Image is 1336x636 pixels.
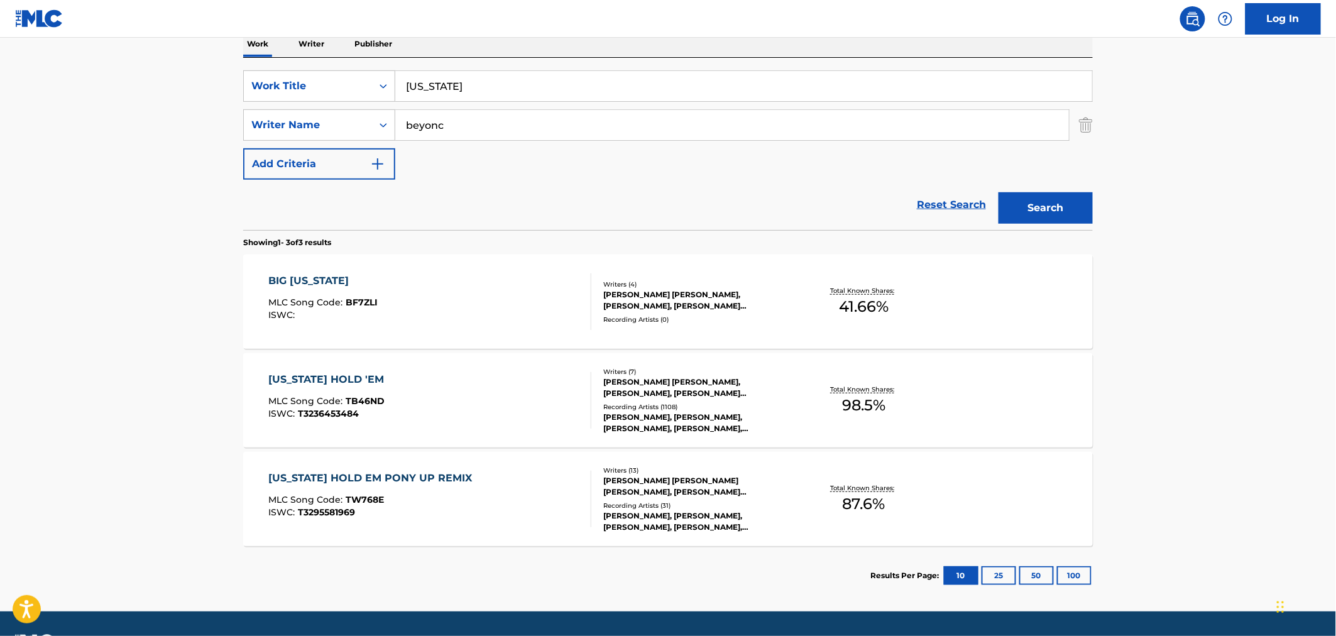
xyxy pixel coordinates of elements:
[243,70,1093,230] form: Search Form
[346,395,385,407] span: TB46ND
[603,510,793,533] div: [PERSON_NAME], [PERSON_NAME], [PERSON_NAME], [PERSON_NAME], [PERSON_NAME]
[1180,6,1205,31] a: Public Search
[269,408,298,419] span: ISWC :
[243,237,331,248] p: Showing 1 - 3 of 3 results
[830,286,897,295] p: Total Known Shares:
[243,452,1093,546] a: [US_STATE] HOLD EM PONY UP REMIXMLC Song Code:TW768EISWC:T3295581969Writers (13)[PERSON_NAME] [PE...
[346,297,378,308] span: BF7ZLI
[243,148,395,180] button: Add Criteria
[269,372,391,387] div: [US_STATE] HOLD 'EM
[243,353,1093,447] a: [US_STATE] HOLD 'EMMLC Song Code:TB46NDISWC:T3236453484Writers (7)[PERSON_NAME] [PERSON_NAME], [P...
[269,273,378,288] div: BIG [US_STATE]
[911,191,992,219] a: Reset Search
[603,412,793,434] div: [PERSON_NAME], [PERSON_NAME], [PERSON_NAME], [PERSON_NAME], [PERSON_NAME]
[603,466,793,475] div: Writers ( 13 )
[269,309,298,321] span: ISWC :
[603,315,793,324] div: Recording Artists ( 0 )
[999,192,1093,224] button: Search
[603,475,793,498] div: [PERSON_NAME] [PERSON_NAME] [PERSON_NAME], [PERSON_NAME] [PERSON_NAME] [PERSON_NAME] [PERSON_NAME...
[843,493,885,515] span: 87.6 %
[603,289,793,312] div: [PERSON_NAME] [PERSON_NAME], [PERSON_NAME], [PERSON_NAME] [PERSON_NAME] [PERSON_NAME]
[298,507,356,518] span: T3295581969
[982,566,1016,585] button: 25
[603,501,793,510] div: Recording Artists ( 31 )
[603,402,793,412] div: Recording Artists ( 1108 )
[1273,576,1336,636] iframe: Chat Widget
[269,507,298,518] span: ISWC :
[295,31,328,57] p: Writer
[1277,588,1284,626] div: Drag
[269,395,346,407] span: MLC Song Code :
[15,9,63,28] img: MLC Logo
[1019,566,1054,585] button: 50
[944,566,978,585] button: 10
[251,118,364,133] div: Writer Name
[243,255,1093,349] a: BIG [US_STATE]MLC Song Code:BF7ZLIISWC:Writers (4)[PERSON_NAME] [PERSON_NAME], [PERSON_NAME], [PE...
[1213,6,1238,31] div: Help
[603,367,793,376] div: Writers ( 7 )
[842,394,885,417] span: 98.5 %
[830,385,897,394] p: Total Known Shares:
[251,79,364,94] div: Work Title
[1079,109,1093,141] img: Delete Criterion
[269,471,479,486] div: [US_STATE] HOLD EM PONY UP REMIX
[1218,11,1233,26] img: help
[269,494,346,505] span: MLC Song Code :
[351,31,396,57] p: Publisher
[830,483,897,493] p: Total Known Shares:
[370,156,385,172] img: 9d2ae6d4665cec9f34b9.svg
[1185,11,1200,26] img: search
[1246,3,1321,35] a: Log In
[839,295,889,318] span: 41.66 %
[603,280,793,289] div: Writers ( 4 )
[243,31,272,57] p: Work
[269,297,346,308] span: MLC Song Code :
[346,494,385,505] span: TW768E
[603,376,793,399] div: [PERSON_NAME] [PERSON_NAME], [PERSON_NAME], [PERSON_NAME] [PERSON_NAME], [PERSON_NAME] [PERSON_NA...
[1057,566,1092,585] button: 100
[298,408,359,419] span: T3236453484
[870,570,942,581] p: Results Per Page:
